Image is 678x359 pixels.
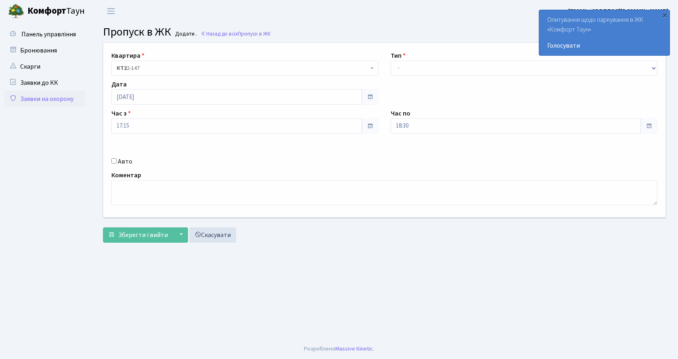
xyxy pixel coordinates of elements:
span: Пропуск в ЖК [238,30,271,38]
span: <b>КТ2</b>&nbsp;&nbsp;&nbsp;2-147 [111,61,379,76]
b: Комфорт [27,4,66,17]
a: Назад до всіхПропуск в ЖК [201,30,271,38]
button: Зберегти і вийти [103,227,173,243]
a: Massive Kinetic [335,344,373,353]
a: Заявки на охорону [4,91,85,107]
a: Скасувати [189,227,236,243]
div: Розроблено . [304,344,374,353]
label: Час по [391,109,410,118]
b: КТ2 [117,64,127,72]
label: Час з [111,109,131,118]
span: Таун [27,4,85,18]
label: Авто [118,157,132,166]
span: Зберегти і вийти [118,231,168,239]
span: Пропуск в ЖК [103,24,171,40]
img: logo.png [8,3,24,19]
a: Голосувати [547,41,661,50]
small: Додати . [174,31,197,38]
a: Бронювання [4,42,85,59]
a: [EMAIL_ADDRESS][DOMAIN_NAME] [568,6,668,16]
span: Панель управління [21,30,76,39]
span: <b>КТ2</b>&nbsp;&nbsp;&nbsp;2-147 [117,64,368,72]
a: Панель управління [4,26,85,42]
label: Коментар [111,170,141,180]
a: Скарги [4,59,85,75]
b: [EMAIL_ADDRESS][DOMAIN_NAME] [568,7,668,16]
label: Квартира [111,51,144,61]
div: × [661,11,669,19]
label: Дата [111,80,127,89]
a: Заявки до КК [4,75,85,91]
label: Тип [391,51,406,61]
div: Опитування щодо паркування в ЖК «Комфорт Таун» [539,10,670,55]
button: Переключити навігацію [101,4,121,18]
